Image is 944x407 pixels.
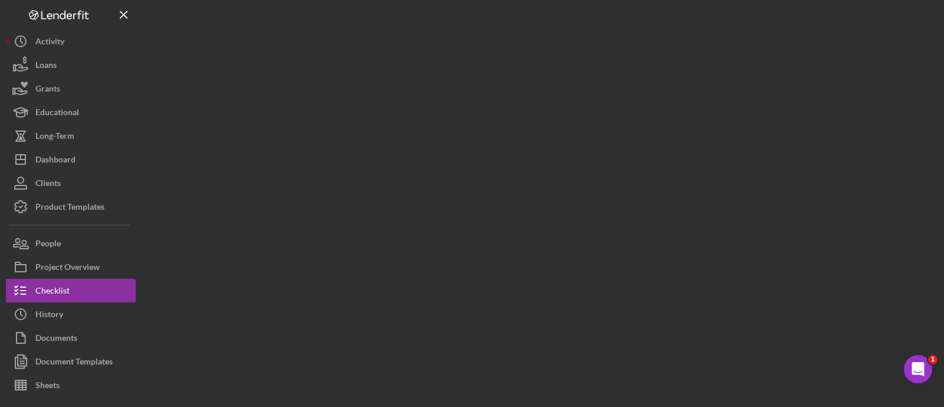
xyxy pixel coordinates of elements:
button: Dashboard [6,148,136,171]
button: Grants [6,77,136,100]
div: Clients [35,171,61,198]
div: Activity [35,30,64,56]
div: Sheets [35,373,60,400]
button: Sheets [6,373,136,397]
button: Clients [6,171,136,195]
iframe: Intercom live chat [904,355,932,383]
button: Activity [6,30,136,53]
button: Checklist [6,279,136,302]
div: Grants [35,77,60,103]
button: Document Templates [6,350,136,373]
div: Project Overview [35,255,100,282]
button: Loans [6,53,136,77]
div: People [35,232,61,258]
div: Product Templates [35,195,104,222]
div: Educational [35,100,79,127]
button: Educational [6,100,136,124]
div: Document Templates [35,350,113,376]
span: 1 [928,355,938,364]
div: Loans [35,53,57,80]
div: History [35,302,63,329]
button: Long-Term [6,124,136,148]
div: Long-Term [35,124,74,151]
div: Checklist [35,279,70,305]
button: Project Overview [6,255,136,279]
button: Documents [6,326,136,350]
div: Documents [35,326,77,353]
div: Dashboard [35,148,76,174]
button: History [6,302,136,326]
button: People [6,232,136,255]
button: Product Templates [6,195,136,219]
